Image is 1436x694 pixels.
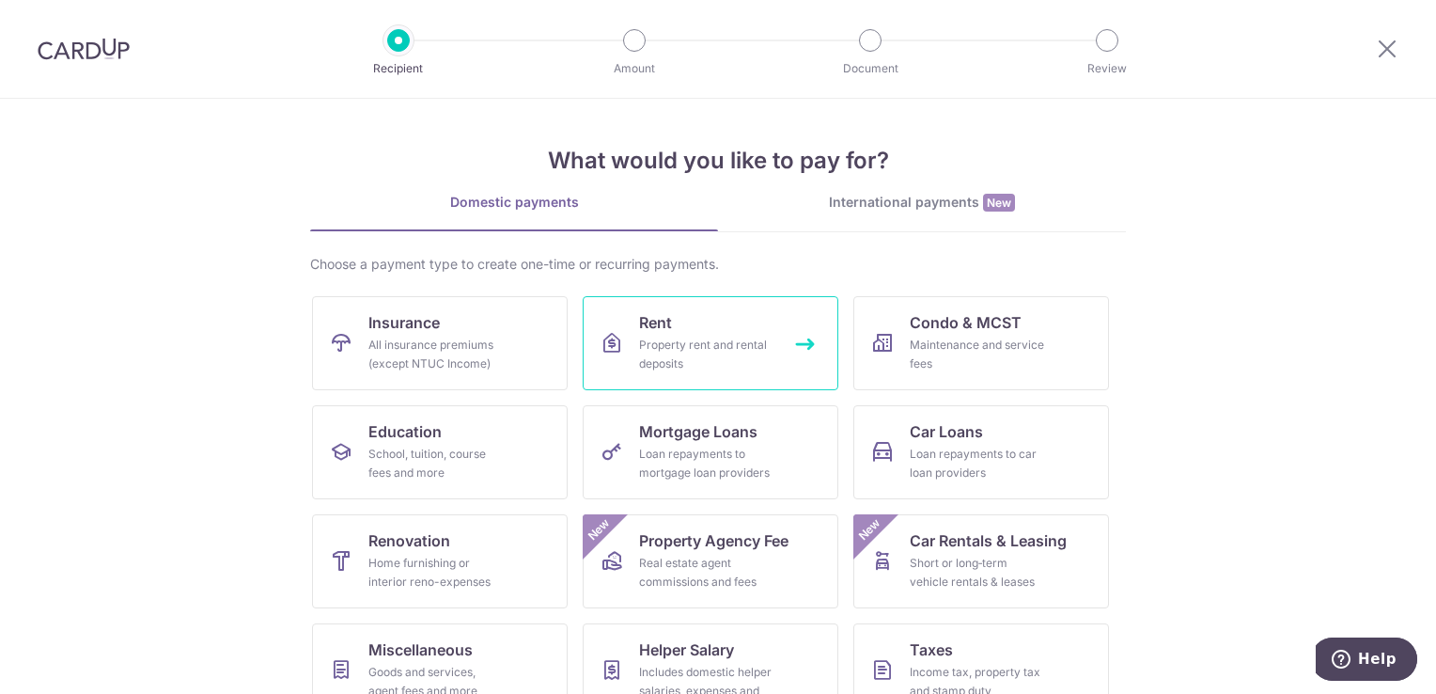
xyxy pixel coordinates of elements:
[583,405,838,499] a: Mortgage LoansLoan repayments to mortgage loan providers
[312,514,568,608] a: RenovationHome furnishing or interior reno-expenses
[42,13,81,30] span: Help
[639,554,774,591] div: Real estate agent commissions and fees
[584,514,615,545] span: New
[910,336,1045,373] div: Maintenance and service fees
[368,311,440,334] span: Insurance
[910,529,1067,552] span: Car Rentals & Leasing
[368,639,473,661] span: Miscellaneous
[639,311,672,334] span: Rent
[565,59,704,78] p: Amount
[639,445,774,482] div: Loan repayments to mortgage loan providers
[583,514,838,608] a: Property Agency FeeReal estate agent commissions and feesNew
[368,554,504,591] div: Home furnishing or interior reno-expenses
[368,336,504,373] div: All insurance premiums (except NTUC Income)
[853,405,1109,499] a: Car LoansLoan repayments to car loan providers
[910,554,1045,591] div: Short or long‑term vehicle rentals & leases
[583,296,838,390] a: RentProperty rent and rental deposits
[310,144,1126,178] h4: What would you like to pay for?
[910,311,1022,334] span: Condo & MCST
[639,529,788,552] span: Property Agency Fee
[639,336,774,373] div: Property rent and rental deposits
[853,514,1109,608] a: Car Rentals & LeasingShort or long‑term vehicle rentals & leasesNew
[718,193,1126,213] div: International payments
[310,255,1126,274] div: Choose a payment type to create one-time or recurring payments.
[639,420,757,443] span: Mortgage Loans
[329,59,468,78] p: Recipient
[910,639,953,661] span: Taxes
[853,296,1109,390] a: Condo & MCSTMaintenance and service fees
[312,296,568,390] a: InsuranceAll insurance premiums (except NTUC Income)
[910,420,983,443] span: Car Loans
[854,514,885,545] span: New
[639,639,734,661] span: Helper Salary
[368,420,442,443] span: Education
[910,445,1045,482] div: Loan repayments to car loan providers
[312,405,568,499] a: EducationSchool, tuition, course fees and more
[1038,59,1177,78] p: Review
[310,193,718,212] div: Domestic payments
[368,445,504,482] div: School, tuition, course fees and more
[983,194,1015,212] span: New
[801,59,940,78] p: Document
[38,38,130,60] img: CardUp
[368,529,450,552] span: Renovation
[1316,638,1417,685] iframe: Opens a widget where you can find more information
